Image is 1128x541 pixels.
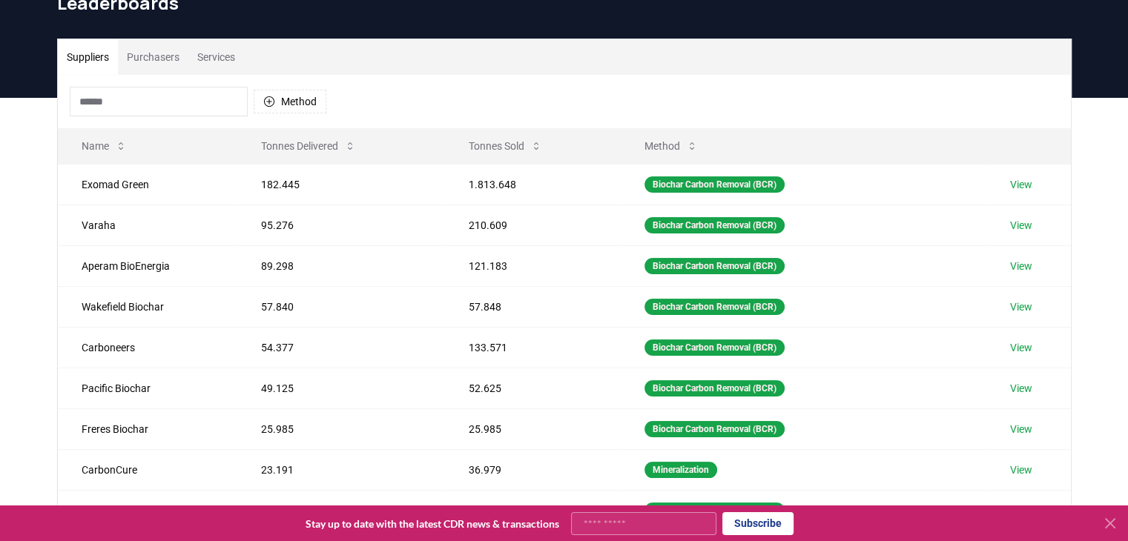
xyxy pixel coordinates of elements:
[445,490,621,531] td: 34.404
[70,131,139,161] button: Name
[237,164,444,205] td: 182.445
[58,449,238,490] td: CarbonCure
[237,368,444,408] td: 49.125
[1010,340,1032,355] a: View
[58,368,238,408] td: Pacific Biochar
[58,490,238,531] td: Planboo
[188,39,244,75] button: Services
[445,368,621,408] td: 52.625
[644,176,785,193] div: Biochar Carbon Removal (BCR)
[118,39,188,75] button: Purchasers
[58,286,238,327] td: Wakefield Biochar
[644,217,785,233] div: Biochar Carbon Removal (BCR)
[1010,218,1032,233] a: View
[1010,259,1032,273] a: View
[445,245,621,286] td: 121.183
[644,339,785,356] div: Biochar Carbon Removal (BCR)
[644,462,717,478] div: Mineralization
[644,380,785,396] div: Biochar Carbon Removal (BCR)
[644,258,785,274] div: Biochar Carbon Removal (BCR)
[1010,177,1032,192] a: View
[1010,299,1032,314] a: View
[254,90,326,113] button: Method
[1010,381,1032,396] a: View
[644,421,785,437] div: Biochar Carbon Removal (BCR)
[445,205,621,245] td: 210.609
[58,205,238,245] td: Varaha
[1010,422,1032,437] a: View
[457,131,554,161] button: Tonnes Sold
[58,39,118,75] button: Suppliers
[445,164,621,205] td: 1.813.648
[237,327,444,368] td: 54.377
[58,164,238,205] td: Exomad Green
[58,245,238,286] td: Aperam BioEnergia
[58,408,238,449] td: Freres Biochar
[58,327,238,368] td: Carboneers
[445,327,621,368] td: 133.571
[237,490,444,531] td: 23.046
[249,131,368,161] button: Tonnes Delivered
[237,286,444,327] td: 57.840
[237,205,444,245] td: 95.276
[445,408,621,449] td: 25.985
[644,299,785,315] div: Biochar Carbon Removal (BCR)
[644,502,785,519] div: Biochar Carbon Removal (BCR)
[237,408,444,449] td: 25.985
[445,449,621,490] td: 36.979
[237,245,444,286] td: 89.298
[1010,503,1032,518] a: View
[1010,462,1032,477] a: View
[237,449,444,490] td: 23.191
[445,286,621,327] td: 57.848
[633,131,710,161] button: Method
